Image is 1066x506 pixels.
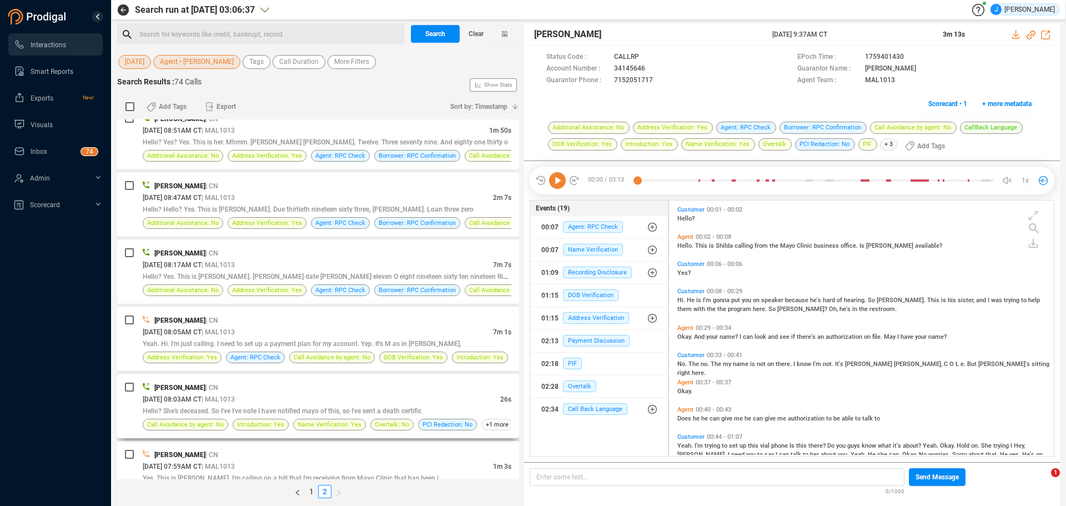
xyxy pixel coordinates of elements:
span: [PERSON_NAME] [154,182,205,190]
div: [PERSON_NAME]| CN[DATE] 08:47AM CT| MAL10132m 7sHello? Hello? Yes. This is [PERSON_NAME]. Due thi... [117,172,519,237]
button: Agent • [PERSON_NAME] [153,55,240,69]
span: authorization [826,333,864,340]
span: This [927,297,941,304]
span: and [976,297,988,304]
span: here. [753,305,768,313]
span: able [842,415,855,422]
span: [DATE] 08:51AM CT [143,127,202,134]
span: Call Avoidance by agent: No [294,352,370,363]
span: on [753,297,761,304]
span: name? [720,333,740,340]
span: 7m 1s [493,328,511,336]
span: | MAL1013 [202,328,235,336]
span: Clinic [797,242,814,249]
span: Agent • [PERSON_NAME] [160,55,234,69]
span: vial [760,442,771,449]
span: Address Verification: Yes [232,151,302,161]
span: to [855,415,862,422]
span: I [988,297,991,304]
span: there. [776,360,793,368]
span: sister, [958,297,976,304]
span: set [729,442,740,449]
span: Hey, [1014,442,1025,449]
span: business [814,242,841,249]
span: Hello? She's deceased. So I've I've note I have notified mayo of this, so I've sent a death certific [143,407,421,415]
button: 01:15Address Verification [530,307,668,329]
span: see [780,333,791,340]
button: 00:07Agent: RPC Check [530,216,668,238]
span: to [722,442,729,449]
span: Overtalk: No [375,419,409,430]
span: Call Back Language [563,403,627,415]
span: e. [961,360,967,368]
span: Address Verification: Yes [232,285,302,295]
span: with [693,305,707,313]
span: gonna [713,297,731,304]
span: | CN [205,182,218,190]
span: me [734,415,745,422]
span: So [768,305,777,313]
span: Overtalk [563,380,596,392]
span: Hello? [677,215,695,222]
span: is [696,297,703,304]
button: Scorecard • 1 [922,95,973,113]
span: J [994,4,998,15]
span: it's [893,442,903,449]
span: Exports [31,94,53,102]
span: [PERSON_NAME]. [677,451,728,458]
span: He [687,297,696,304]
span: [DATE] 08:05AM CT [143,328,202,336]
span: No. [677,360,688,368]
span: because [785,297,810,304]
span: to [1021,297,1028,304]
span: DOB Verification [563,289,619,301]
span: [PERSON_NAME] [866,242,915,249]
div: [PERSON_NAME]| CN[DATE] 08:17AM CT| MAL10137m 7sHello? Yes. This is [PERSON_NAME]. [PERSON_NAME] ... [117,239,519,304]
div: [PERSON_NAME]| CN[DATE] 08:03AM CT| MAL101326sHello? She's deceased. So I've I've note I have not... [117,374,519,438]
span: sitting [1032,360,1049,368]
button: 02:18PIF [530,353,668,375]
span: Smart Reports [31,68,73,76]
span: I'm [695,442,705,449]
span: have [901,333,915,340]
div: [PERSON_NAME]| CN[DATE] 08:05AM CT| MAL10137m 1sYeah. Hi. I'm just calling. I need to set up a pa... [117,307,519,371]
span: New! [83,87,94,109]
span: from [755,242,770,249]
span: Add Tags [917,137,945,155]
img: prodigal-logo [8,9,69,24]
span: So [868,297,877,304]
span: Admin [30,174,50,182]
button: Clear [460,25,493,43]
span: the [717,305,728,313]
span: know [862,442,878,449]
span: what [878,442,893,449]
div: 02:28 [541,378,559,395]
span: to [803,451,810,458]
p: 7 [86,148,89,159]
span: hard [823,297,837,304]
span: [DATE] 08:03AM CT [143,395,202,403]
span: The [711,360,723,368]
span: Hold [957,442,971,449]
li: Inbox [8,140,103,162]
span: put [731,297,742,304]
span: here. [692,369,706,377]
span: you [742,297,753,304]
a: Inbox [14,140,94,162]
span: I [740,333,743,340]
div: [PERSON_NAME]| CN[DATE] 08:51AM CT| MAL10131m 50sHello? Yes? Yes. This is her. Mhmm. [PERSON_NAME... [117,105,519,169]
span: C [944,360,949,368]
span: he [745,415,753,422]
span: in [852,305,859,313]
span: name [733,360,750,368]
span: trying [705,442,722,449]
span: is [709,242,716,249]
span: Search [425,25,445,43]
span: L [956,360,961,368]
span: name? [928,333,947,340]
span: Hello? Hello? Yes. This is [PERSON_NAME]. Due thirtieth nineteen sixty three, [PERSON_NAME]. Loan... [143,206,474,213]
span: More Filters [334,55,369,69]
a: ExportsNew! [14,87,94,109]
span: I [728,451,731,458]
span: can [743,333,755,340]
